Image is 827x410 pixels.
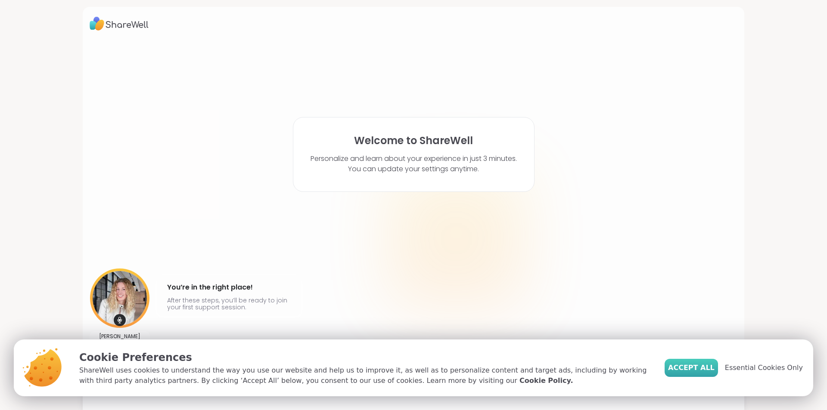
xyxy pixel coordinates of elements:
[311,154,517,174] p: Personalize and learn about your experience in just 3 minutes. You can update your settings anytime.
[725,363,803,373] span: Essential Cookies Only
[114,314,126,326] img: mic icon
[665,359,718,377] button: Accept All
[668,363,715,373] span: Accept All
[99,333,140,340] p: [PERSON_NAME]
[354,135,473,147] h1: Welcome to ShareWell
[79,350,651,365] p: Cookie Preferences
[90,268,149,328] img: User image
[519,376,573,386] a: Cookie Policy.
[167,297,291,311] p: After these steps, you’ll be ready to join your first support session.
[90,14,149,34] img: ShareWell Logo
[79,365,651,386] p: ShareWell uses cookies to understand the way you use our website and help us to improve it, as we...
[167,281,291,294] h4: You’re in the right place!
